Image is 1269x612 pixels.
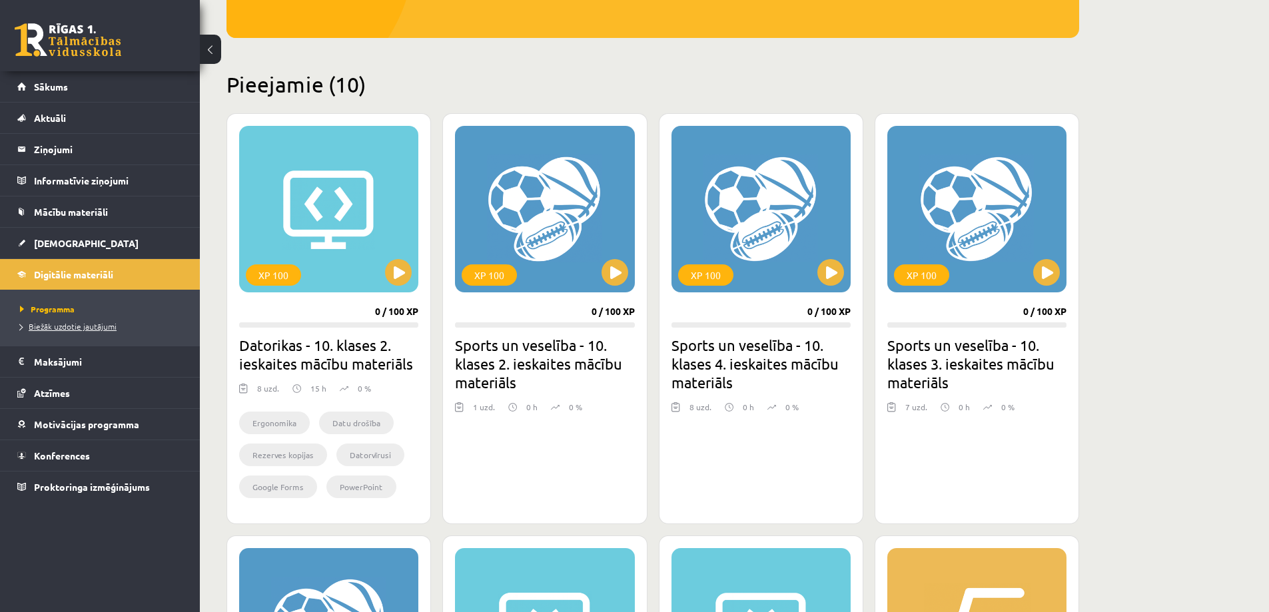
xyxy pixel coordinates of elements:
[34,206,108,218] span: Mācību materiāli
[17,440,183,471] a: Konferences
[887,336,1066,392] h2: Sports un veselība - 10. klases 3. ieskaites mācību materiāls
[34,134,183,164] legend: Ziņojumi
[34,268,113,280] span: Digitālie materiāli
[671,336,851,392] h2: Sports un veselība - 10. klases 4. ieskaites mācību materiāls
[34,450,90,461] span: Konferences
[319,412,394,434] li: Datu drošība
[20,321,117,332] span: Biežāk uzdotie jautājumi
[17,471,183,502] a: Proktoringa izmēģinājums
[17,409,183,440] a: Motivācijas programma
[257,382,279,402] div: 8 uzd.
[17,196,183,227] a: Mācību materiāli
[15,23,121,57] a: Rīgas 1. Tālmācības vidusskola
[34,481,150,493] span: Proktoringa izmēģinājums
[239,444,327,466] li: Rezerves kopijas
[17,134,183,164] a: Ziņojumi
[34,81,68,93] span: Sākums
[473,401,495,421] div: 1 uzd.
[239,336,418,373] h2: Datorikas - 10. klases 2. ieskaites mācību materiāls
[455,336,634,392] h2: Sports un veselība - 10. klases 2. ieskaites mācību materiāls
[34,237,139,249] span: [DEMOGRAPHIC_DATA]
[34,387,70,399] span: Atzīmes
[905,401,927,421] div: 7 uzd.
[246,264,301,286] div: XP 100
[17,346,183,377] a: Maksājumi
[785,401,799,413] p: 0 %
[17,259,183,290] a: Digitālie materiāli
[462,264,517,286] div: XP 100
[34,418,139,430] span: Motivācijas programma
[743,401,754,413] p: 0 h
[239,412,310,434] li: Ergonomika
[34,346,183,377] legend: Maksājumi
[20,304,75,314] span: Programma
[34,112,66,124] span: Aktuāli
[17,71,183,102] a: Sākums
[20,320,187,332] a: Biežāk uzdotie jautājumi
[959,401,970,413] p: 0 h
[34,165,183,196] legend: Informatīvie ziņojumi
[678,264,733,286] div: XP 100
[17,378,183,408] a: Atzīmes
[358,382,371,394] p: 0 %
[689,401,711,421] div: 8 uzd.
[239,475,317,498] li: Google Forms
[310,382,326,394] p: 15 h
[17,165,183,196] a: Informatīvie ziņojumi
[1001,401,1015,413] p: 0 %
[226,71,1079,97] h2: Pieejamie (10)
[526,401,538,413] p: 0 h
[20,303,187,315] a: Programma
[326,475,396,498] li: PowerPoint
[894,264,949,286] div: XP 100
[336,444,404,466] li: Datorvīrusi
[17,228,183,258] a: [DEMOGRAPHIC_DATA]
[17,103,183,133] a: Aktuāli
[569,401,582,413] p: 0 %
